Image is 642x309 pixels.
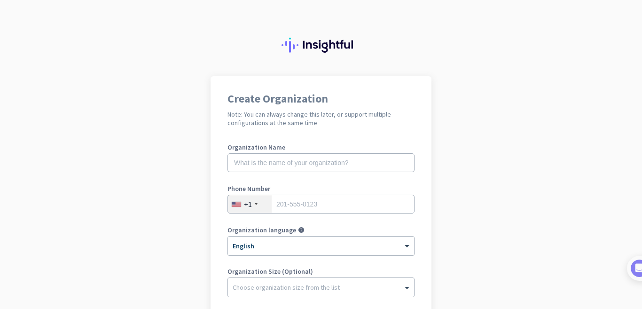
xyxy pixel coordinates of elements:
[227,195,415,214] input: 201-555-0123
[227,144,415,151] label: Organization Name
[227,93,415,104] h1: Create Organization
[227,227,296,233] label: Organization language
[282,38,360,53] img: Insightful
[227,268,415,275] label: Organization Size (Optional)
[227,153,415,172] input: What is the name of your organization?
[298,227,305,233] i: help
[227,110,415,127] h2: Note: You can always change this later, or support multiple configurations at the same time
[244,199,252,209] div: +1
[227,185,415,192] label: Phone Number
